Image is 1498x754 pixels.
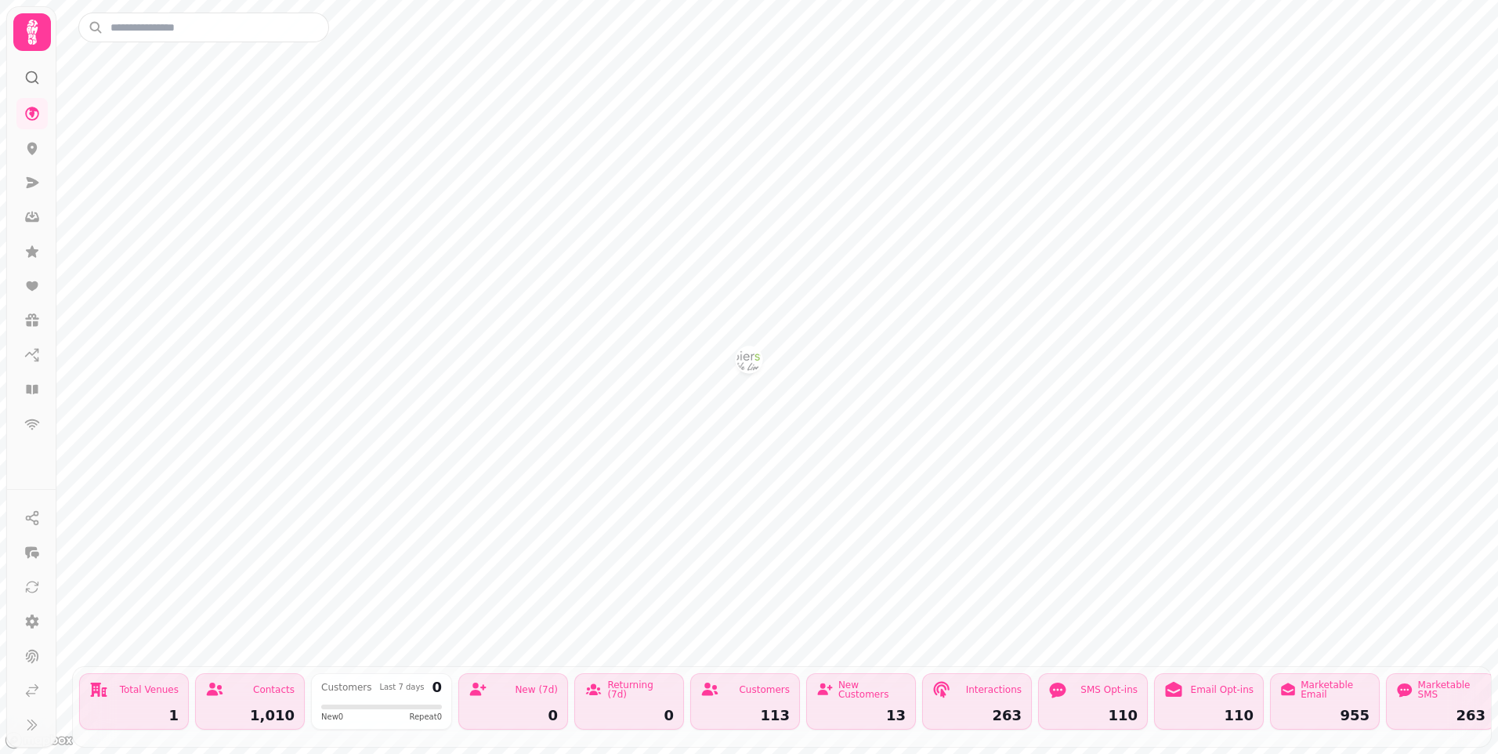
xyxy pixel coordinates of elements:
div: 955 [1280,709,1370,723]
div: 263 [932,709,1022,723]
span: New 0 [321,711,343,723]
div: SMS Opt-ins [1080,685,1138,694]
div: New (7d) [515,685,558,694]
div: Marketable SMS [1418,680,1485,699]
div: Customers [739,685,790,694]
div: Map marker [736,347,762,377]
div: Email Opt-ins [1191,685,1254,694]
div: 1 [89,709,179,723]
div: 0 [432,680,442,694]
div: New Customers [838,680,906,699]
div: Total Venues [120,685,179,694]
div: Interactions [966,685,1022,694]
span: Repeat 0 [409,711,442,723]
a: Mapbox logo [5,731,74,749]
div: 0 [584,709,674,723]
div: Contacts [253,685,295,694]
button: Rapier Guest [736,347,762,372]
div: 0 [469,709,558,723]
div: 13 [816,709,906,723]
div: 113 [700,709,790,723]
div: Returning (7d) [607,680,674,699]
div: Marketable Email [1301,680,1370,699]
div: 110 [1164,709,1254,723]
div: 263 [1396,709,1485,723]
div: Last 7 days [379,683,424,691]
div: Customers [321,683,372,692]
div: 110 [1048,709,1138,723]
div: 1,010 [205,709,295,723]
